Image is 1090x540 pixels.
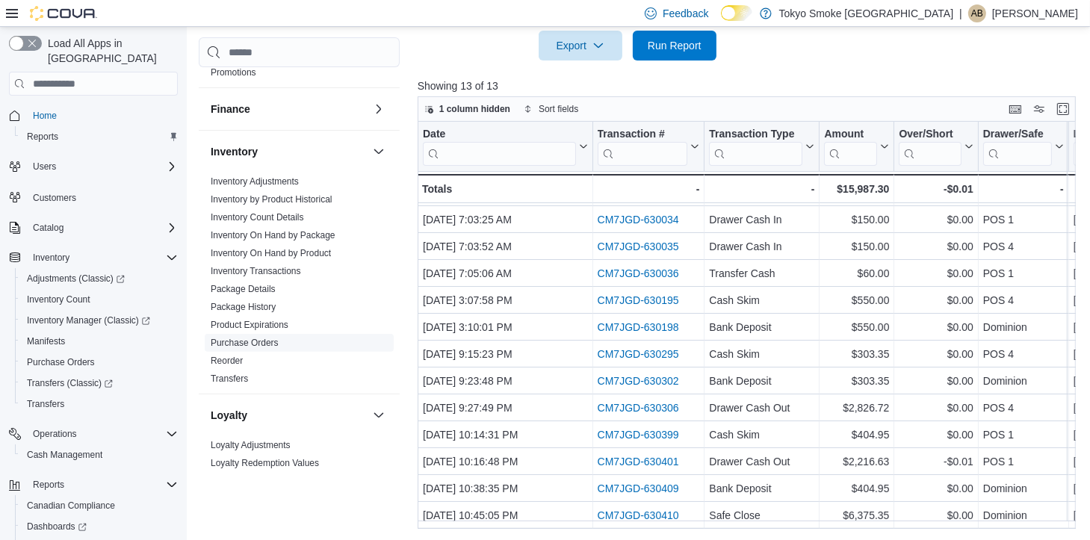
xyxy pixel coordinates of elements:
[211,248,331,258] a: Inventory On Hand by Product
[33,222,64,234] span: Catalog
[21,128,64,146] a: Reports
[27,187,178,206] span: Customers
[899,506,973,524] div: $0.00
[597,240,678,252] a: CM7JGD-630035
[27,158,62,176] button: Users
[211,408,367,423] button: Loyalty
[423,480,588,497] div: [DATE] 10:38:35 PM
[27,249,75,267] button: Inventory
[709,399,814,417] div: Drawer Cash Out
[211,320,288,330] a: Product Expirations
[21,128,178,146] span: Reports
[21,497,178,515] span: Canadian Compliance
[824,480,889,497] div: $404.95
[42,36,178,66] span: Load All Apps in [GEOGRAPHIC_DATA]
[211,301,276,313] span: Package History
[15,444,184,465] button: Cash Management
[423,372,588,390] div: [DATE] 9:23:48 PM
[27,500,115,512] span: Canadian Compliance
[423,238,588,255] div: [DATE] 7:03:52 AM
[211,67,256,78] a: Promotions
[199,436,400,478] div: Loyalty
[27,131,58,143] span: Reports
[27,189,82,207] a: Customers
[211,247,331,259] span: Inventory On Hand by Product
[15,331,184,352] button: Manifests
[211,102,367,117] button: Finance
[992,4,1078,22] p: [PERSON_NAME]
[983,506,1064,524] div: Dominion
[15,289,184,310] button: Inventory Count
[597,456,678,468] a: CM7JGD-630401
[27,314,150,326] span: Inventory Manager (Classic)
[824,264,889,282] div: $60.00
[899,345,973,363] div: $0.00
[824,345,889,363] div: $303.35
[824,318,889,336] div: $550.00
[423,506,588,524] div: [DATE] 10:45:05 PM
[211,337,279,349] span: Purchase Orders
[211,265,301,277] span: Inventory Transactions
[597,128,699,166] button: Transaction #
[1054,100,1072,118] button: Enter fullscreen
[33,479,64,491] span: Reports
[983,264,1064,282] div: POS 1
[21,518,93,536] a: Dashboards
[27,273,125,285] span: Adjustments (Classic)
[423,399,588,417] div: [DATE] 9:27:49 PM
[27,158,178,176] span: Users
[27,219,69,237] button: Catalog
[211,230,335,240] a: Inventory On Hand by Package
[824,399,889,417] div: $2,826.72
[968,4,986,22] div: Alexa Bereznycky
[15,495,184,516] button: Canadian Compliance
[983,128,1052,166] div: Drawer/Safe
[597,214,678,226] a: CM7JGD-630034
[27,107,63,125] a: Home
[211,176,299,187] a: Inventory Adjustments
[899,372,973,390] div: $0.00
[15,268,184,289] a: Adjustments (Classic)
[21,446,178,464] span: Cash Management
[983,372,1064,390] div: Dominion
[15,516,184,537] a: Dashboards
[597,375,678,387] a: CM7JGD-630302
[721,21,722,22] span: Dark Mode
[899,480,973,497] div: $0.00
[370,100,388,118] button: Finance
[211,440,291,450] a: Loyalty Adjustments
[211,229,335,241] span: Inventory On Hand by Package
[721,5,752,21] input: Dark Mode
[21,353,178,371] span: Purchase Orders
[21,518,178,536] span: Dashboards
[597,128,687,142] div: Transaction #
[3,247,184,268] button: Inventory
[211,356,243,366] a: Reorder
[418,100,516,118] button: 1 column hidden
[983,211,1064,229] div: POS 1
[211,408,247,423] h3: Loyalty
[211,319,288,331] span: Product Expirations
[983,128,1064,166] button: Drawer/Safe
[370,143,388,161] button: Inventory
[709,372,814,390] div: Bank Deposit
[418,78,1083,93] p: Showing 13 of 13
[597,402,678,414] a: CM7JGD-630306
[211,355,243,367] span: Reorder
[211,373,248,385] span: Transfers
[211,338,279,348] a: Purchase Orders
[3,474,184,495] button: Reports
[27,521,87,533] span: Dashboards
[633,31,716,60] button: Run Report
[899,180,973,198] div: -$0.01
[899,453,973,471] div: -$0.01
[983,480,1064,497] div: Dominion
[899,128,961,166] div: Over/Short
[21,395,178,413] span: Transfers
[983,426,1064,444] div: POS 1
[211,211,304,223] span: Inventory Count Details
[15,126,184,147] button: Reports
[27,398,64,410] span: Transfers
[27,476,178,494] span: Reports
[21,311,178,329] span: Inventory Manager (Classic)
